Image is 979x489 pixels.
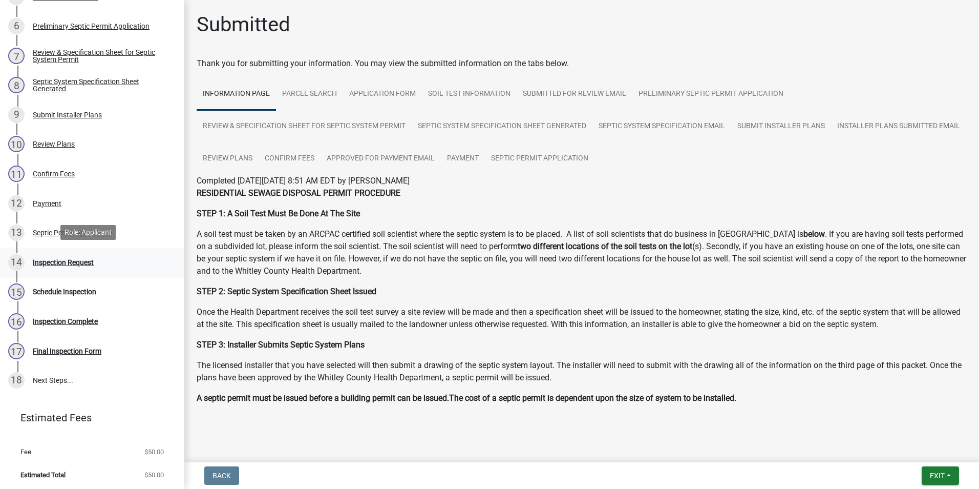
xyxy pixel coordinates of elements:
[517,78,632,111] a: Submitted for Review Email
[485,142,594,175] a: Septic Permit Application
[197,306,967,331] p: Once the Health Department receives the soil test survey a site review will be made and then a sp...
[8,107,25,123] div: 9
[8,18,25,34] div: 6
[197,209,360,218] strong: STEP 1: A Soil Test Must Be Done At The Site
[803,229,825,239] strong: below
[197,110,412,143] a: Review & Specification Sheet for Septic System Permit
[20,472,66,478] span: Estimated Total
[33,200,61,207] div: Payment
[144,472,164,478] span: $50.00
[8,372,25,389] div: 18
[197,287,376,296] strong: STEP 2: Septic System Specification Sheet Issued
[632,78,790,111] a: Preliminary Septic Permit Application
[8,225,25,241] div: 13
[8,166,25,182] div: 11
[33,111,102,118] div: Submit Installer Plans
[8,195,25,212] div: 12
[197,393,736,403] strong: A septic permit must be issued before a building permit can be issued.The cost of a septic permit...
[930,472,945,480] span: Exit
[197,340,365,350] strong: STEP 3: Installer Submits Septic System Plans
[8,283,25,300] div: 15
[33,170,75,177] div: Confirm Fees
[197,12,290,37] h1: Submitted
[518,241,692,251] strong: two different locations of the soil tests on the lot
[197,57,967,70] div: Thank you for submitting your information. You may view the submitted information on the tabs below.
[259,142,321,175] a: Confirm Fees
[197,142,259,175] a: Review Plans
[8,313,25,330] div: 16
[33,318,98,325] div: Inspection Complete
[321,142,441,175] a: Approved for Payment Email
[8,407,168,428] a: Estimated Fees
[33,229,112,236] div: Septic Permit Application
[922,466,959,485] button: Exit
[60,225,116,240] div: Role: Applicant
[197,188,400,198] strong: RESIDENTIAL SEWAGE DISPOSAL PERMIT PROCEDURE
[33,140,75,148] div: Review Plans
[204,466,239,485] button: Back
[197,228,967,277] p: A soil test must be taken by an ARCPAC certified soil scientist where the septic system is to be ...
[422,78,517,111] a: Soil Test Information
[197,78,276,111] a: Information Page
[20,449,31,455] span: Fee
[212,472,231,480] span: Back
[33,78,168,92] div: Septic System Specification Sheet Generated
[592,110,731,143] a: Septic System Specification Email
[33,23,150,30] div: Preliminary Septic Permit Application
[8,48,25,64] div: 7
[33,49,168,63] div: Review & Specification Sheet for Septic System Permit
[412,110,592,143] a: Septic System Specification Sheet Generated
[276,78,343,111] a: Parcel search
[8,77,25,93] div: 8
[8,343,25,359] div: 17
[731,110,831,143] a: Submit Installer Plans
[144,449,164,455] span: $50.00
[8,136,25,152] div: 10
[441,142,485,175] a: Payment
[33,288,96,295] div: Schedule Inspection
[197,359,967,384] p: The licensed installer that you have selected will then submit a drawing of the septic system lay...
[8,254,25,271] div: 14
[33,348,101,355] div: Final Inspection Form
[343,78,422,111] a: Application Form
[33,259,94,266] div: Inspection Request
[197,176,410,186] span: Completed [DATE][DATE] 8:51 AM EDT by [PERSON_NAME]
[831,110,966,143] a: Installer Plans Submitted Email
